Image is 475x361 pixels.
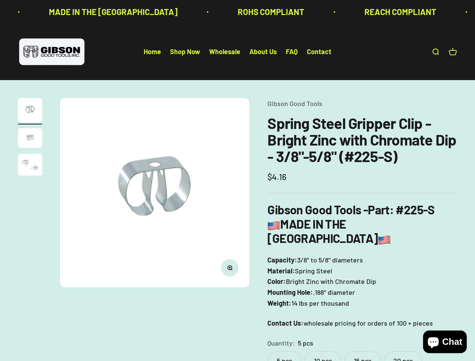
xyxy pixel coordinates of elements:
[267,299,291,307] strong: Weight:
[249,48,277,56] a: About Us
[368,202,389,217] span: Part
[267,256,297,264] strong: Capacity:
[170,48,200,56] a: Shop Now
[267,338,295,349] legend: Quantity:
[60,98,249,287] img: Spring Steel Gripper Clip - Bright Zinc with Chromate Dip - 3/8"-5/8" (#225-S)
[209,48,240,56] a: Wholesale
[298,338,313,349] variant-option-value: 5 pcs
[18,98,42,124] button: Go to item 1
[267,277,286,285] strong: Color:
[18,98,42,122] img: Spring Steel Gripper Clip - Bright Zinc with Chromate Dip - 3/8"-5/8" (#225-S)
[18,128,42,148] img: close up of a spring steel gripper clip, tool clip, durable, secure holding, Excellent corrosion ...
[144,48,161,56] a: Home
[267,267,295,275] strong: Material:
[267,202,389,217] b: Gibson Good Tools -
[48,5,177,18] p: MADE IN THE [GEOGRAPHIC_DATA]
[267,115,457,164] h1: Spring Steel Gripper Clip - Bright Zinc with Chromate Dip - 3/8"-5/8" (#225-S)
[18,128,42,150] button: Go to item 2
[267,255,457,309] p: 3/8″ to 5/8″ diameters Spring Steel Bright Zinc with Chromate Dip .188″ diameter 14 lbs per thousand
[267,170,287,184] sale-price: $4.16
[267,99,322,108] a: Gibson Good Tools
[237,5,304,18] p: ROHS COMPLIANT
[364,5,436,18] p: REACH COMPLIANT
[18,154,42,176] img: close up of a spring steel gripper clip, tool clip, durable, secure holding, Excellent corrosion ...
[18,154,42,178] button: Go to item 3
[267,217,390,245] b: MADE IN THE [GEOGRAPHIC_DATA]
[421,331,469,355] inbox-online-store-chat: Shopify online store chat
[267,288,313,296] strong: Mounting Hole:
[286,48,298,56] a: FAQ
[267,319,304,327] strong: Contact Us:
[267,318,457,329] p: wholesale pricing for orders of 100 + pieces
[390,202,435,217] strong: : #225-S
[307,48,331,56] a: Contact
